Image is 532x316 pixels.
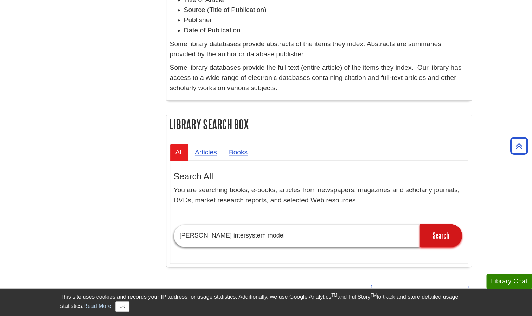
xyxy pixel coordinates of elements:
button: Library Chat [486,274,532,289]
p: You are searching books, e-books, articles from newspapers, magazines and scholarly journals, DVD... [174,185,464,206]
p: Some library databases provide abstracts of the items they index. Abstracts are summaries provide... [170,39,468,59]
button: Close [115,301,129,312]
a: All [170,144,188,161]
h3: Search All [174,171,464,182]
h2: Library Search Box [166,115,472,134]
p: Some library databases provide the full text (entire article) of the items they index. Our librar... [170,63,468,93]
a: Books [223,144,253,161]
li: Publisher [184,15,468,25]
div: This site uses cookies and records your IP address for usage statistics. Additionally, we use Goo... [60,293,472,312]
input: Find Articles, Books, & More... [174,224,420,247]
a: Back to Top [508,141,530,151]
input: Search [420,224,462,247]
li: Date of Publication [184,25,468,36]
a: Next:Health Promotion Model >> [371,285,468,301]
li: Source (Title of Publication) [184,5,468,15]
sup: TM [331,293,337,298]
a: Articles [189,144,223,161]
a: Read More [83,303,111,309]
sup: TM [371,293,377,298]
